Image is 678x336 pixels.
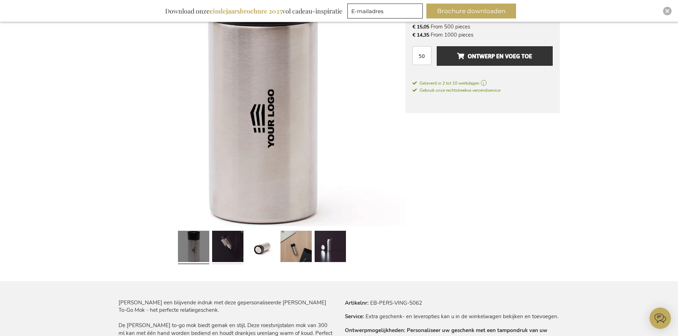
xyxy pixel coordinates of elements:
[347,4,423,18] input: E-mailadres
[412,16,429,22] span: € 15,20
[162,4,346,18] div: Download onze vol cadeau-inspiratie
[412,80,553,86] a: Geleverd in 2 tot 10 werkdagen
[412,23,429,30] span: € 15,05
[412,32,429,38] span: € 14,35
[665,9,669,13] img: Close
[412,86,500,94] a: Gebruik onze rechtstreekse verzendservice
[210,7,282,15] b: eindejaarsbrochure 2025
[426,4,516,18] button: Brochure downloaden
[212,228,243,267] a: Gepersonaliseerde Otis Thermo To-Go-Mok - Staal
[457,50,532,62] span: Ontwerp en voeg toe
[663,7,672,15] div: Close
[412,87,500,93] span: Gebruik onze rechtstreekse verzendservice
[412,31,553,39] li: From 1000 pieces
[412,46,431,65] input: Aantal
[315,228,346,267] a: Gepersonaliseerde Otis Thermo To-Go-Mok - Staal
[437,46,552,66] button: Ontwerp en voeg toe
[347,4,425,21] form: marketing offers and promotions
[246,228,278,267] a: Gepersonaliseerde Otis Thermo To-Go-Mok - Staal
[280,228,312,267] a: Gepersonaliseerde Otis Thermo To-Go-Mok - Staal
[412,23,553,31] li: From 500 pieces
[650,308,671,329] iframe: belco-activator-frame
[178,228,209,267] a: Personalised Otis Thermo To-Go-Mug - Steel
